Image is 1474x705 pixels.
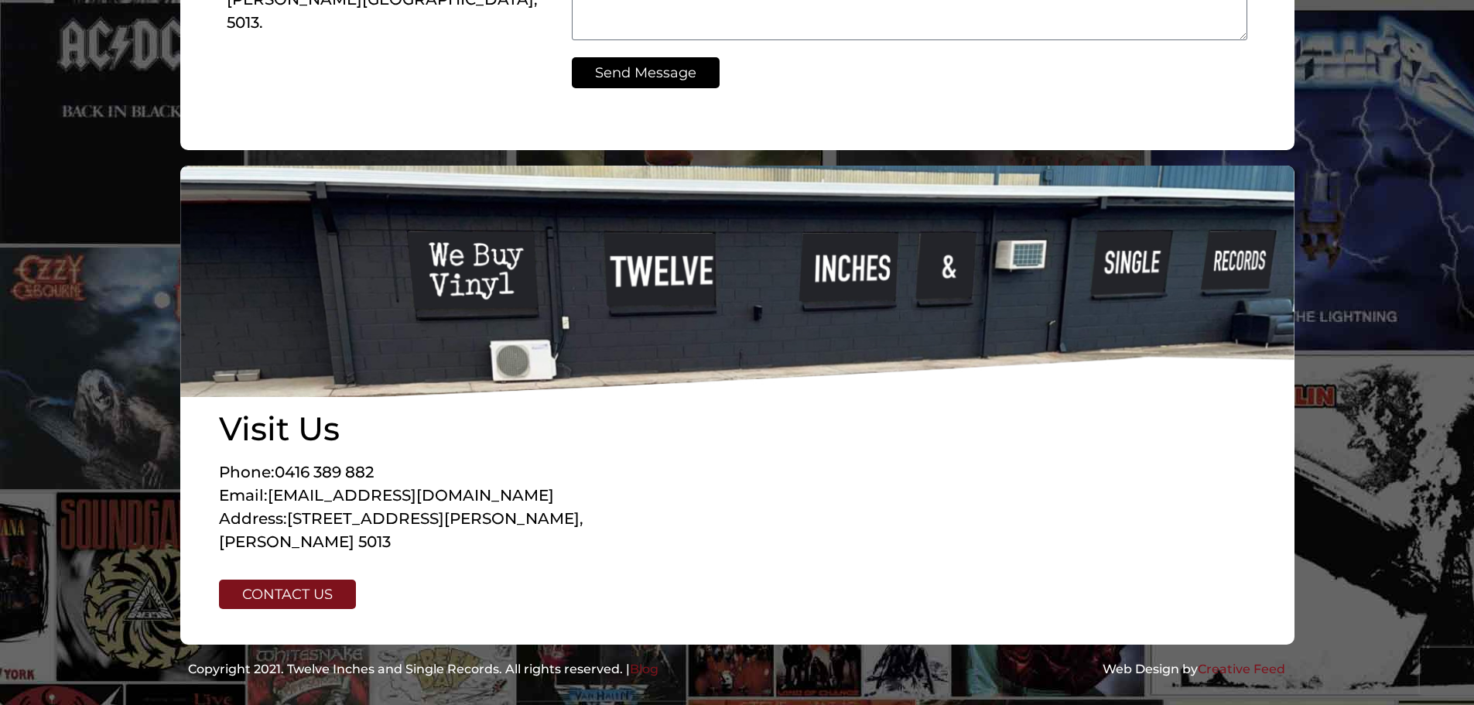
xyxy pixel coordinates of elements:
[572,57,720,88] button: Send Message
[595,66,696,80] span: Send Message
[268,486,554,505] a: [EMAIL_ADDRESS][DOMAIN_NAME]
[219,580,356,609] a: Contact us
[219,460,737,553] p: Phone: Email: Address:
[1198,662,1285,676] a: Creative Feed
[188,660,861,679] div: Copyright 2021. Twelve Inches and Single Records. All rights reserved. |
[275,463,374,481] a: 0416 389 882
[219,509,583,551] a: [STREET_ADDRESS][PERSON_NAME],[PERSON_NAME] 5013
[737,412,1294,645] iframe: Twelve Inches & Single Records
[630,662,658,676] a: Blog
[876,660,1285,679] p: Web Design by
[219,412,737,445] h2: Visit Us
[242,587,333,601] span: Contact us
